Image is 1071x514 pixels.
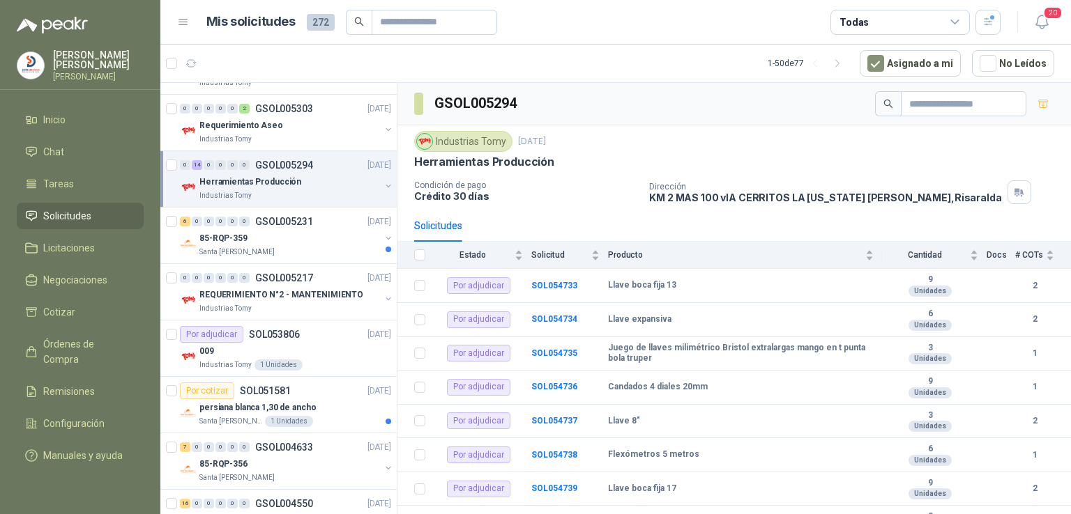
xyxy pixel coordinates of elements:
b: Juego de llaves milimétrico Bristol extralargas mango en t punta bola truper [608,343,874,364]
a: SOL054734 [531,314,577,324]
p: Requerimiento Aseo [199,119,283,132]
b: 2 [1015,414,1054,428]
div: Por adjudicar [180,326,243,343]
div: Unidades [909,387,952,398]
div: Unidades [909,421,952,432]
p: SOL051581 [240,386,291,396]
a: SOL054736 [531,382,577,391]
div: Solicitudes [414,218,462,233]
span: # COTs [1015,250,1043,260]
a: 6 0 0 0 0 0 GSOL005231[DATE] Company Logo85-RQP-359Santa [PERSON_NAME] [180,213,394,258]
a: Por adjudicarSOL053806[DATE] Company Logo009Industrias Tomy1 Unidades [160,320,397,377]
a: Manuales y ayuda [17,442,144,469]
img: Company Logo [180,348,197,365]
div: 16 [180,499,190,508]
div: 0 [239,499,250,508]
button: 20 [1029,10,1054,35]
span: Remisiones [43,384,95,399]
div: 1 - 50 de 77 [768,52,849,75]
p: GSOL005294 [255,160,313,170]
div: 0 [215,160,226,170]
div: 6 [180,217,190,226]
a: Solicitudes [17,203,144,229]
p: Industrias Tomy [199,359,252,371]
b: 2 [1015,482,1054,495]
span: Tareas [43,176,74,192]
span: Solicitud [531,250,588,260]
p: KM 2 MAS 100 vIA CERRITOS LA [US_STATE] [PERSON_NAME] , Risaralda [649,192,1001,203]
div: Unidades [909,320,952,331]
a: 7 0 0 0 0 0 GSOL004633[DATE] Company Logo85-RQP-356Santa [PERSON_NAME] [180,439,394,483]
span: Órdenes de Compra [43,336,130,367]
span: Chat [43,144,64,159]
a: SOL054735 [531,348,577,358]
div: 0 [215,104,226,114]
img: Company Logo [17,52,44,79]
b: 6 [882,309,978,320]
b: Llave 8" [608,416,640,427]
span: Inicio [43,112,66,127]
b: 9 [882,376,978,387]
div: 0 [227,499,238,508]
p: Santa [PERSON_NAME] [199,247,275,258]
div: Por adjudicar [447,311,510,328]
div: 0 [204,104,214,114]
div: 0 [204,217,214,226]
div: Todas [840,15,869,30]
div: 0 [192,273,202,283]
p: GSOL005303 [255,104,313,114]
span: 272 [307,14,335,31]
b: 2 [1015,279,1054,293]
div: Por adjudicar [447,446,510,463]
a: 0 0 0 0 0 2 GSOL005303[DATE] Company LogoRequerimiento AseoIndustrias Tomy [180,100,394,145]
p: [DATE] [367,159,391,172]
div: 0 [192,217,202,226]
a: SOL054739 [531,483,577,493]
span: Cantidad [882,250,967,260]
p: 85-RQP-359 [199,232,248,245]
h1: Mis solicitudes [206,12,296,32]
p: [DATE] [367,215,391,228]
div: Industrias Tomy [414,131,512,152]
div: 0 [215,273,226,283]
a: Por cotizarSOL051581[DATE] Company Logopersiana blanca 1,30 de anchoSanta [PERSON_NAME]1 Unidades [160,377,397,433]
div: 1 Unidades [265,416,313,427]
p: [PERSON_NAME] [PERSON_NAME] [53,50,144,70]
span: Cotizar [43,304,75,320]
div: 1 Unidades [255,359,303,371]
a: SOL054738 [531,450,577,460]
p: Industrias Tomy [199,303,252,314]
p: Industrias Tomy [199,134,252,145]
a: 0 14 0 0 0 0 GSOL005294[DATE] Company LogoHerramientas ProducciónIndustrias Tomy [180,157,394,201]
p: Condición de pago [414,180,638,190]
div: Por adjudicar [447,379,510,396]
h3: GSOL005294 [434,93,519,114]
img: Company Logo [180,405,197,421]
a: Negociaciones [17,267,144,293]
div: 0 [180,160,190,170]
p: Herramientas Producción [199,176,301,189]
div: Por adjudicar [447,345,510,361]
div: Por cotizar [180,382,234,399]
div: 0 [227,160,238,170]
div: 0 [204,273,214,283]
p: [DATE] [367,272,391,285]
a: Inicio [17,107,144,133]
div: 0 [192,104,202,114]
div: 0 [227,217,238,226]
img: Company Logo [180,179,197,196]
a: Cotizar [17,299,144,325]
p: Industrias Tomy [199,190,252,201]
a: Configuración [17,410,144,437]
div: 2 [239,104,250,114]
div: 0 [204,160,214,170]
div: 0 [239,160,250,170]
p: 009 [199,345,214,358]
a: SOL054737 [531,416,577,426]
p: persiana blanca 1,30 de ancho [199,401,317,414]
span: search [354,17,364,26]
div: 0 [192,442,202,452]
th: Estado [434,242,531,269]
div: Unidades [909,455,952,466]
